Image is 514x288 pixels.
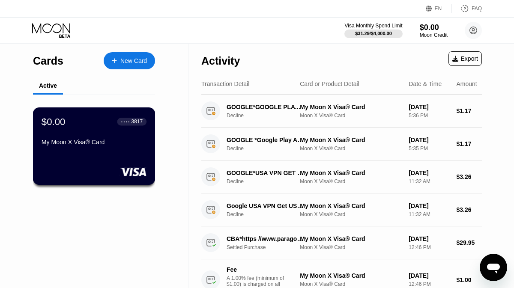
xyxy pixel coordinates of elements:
div: FAQ [452,4,482,13]
div: $1.00 [457,276,482,283]
div: [DATE] [409,272,449,279]
div: ● ● ● ● [121,120,130,123]
div: $0.00 [420,23,448,32]
div: Google USA VPN Get US 650-2530000 [GEOGRAPHIC_DATA]DeclineMy Moon X Visa® CardMoon X Visa® Card[D... [201,193,482,226]
div: 12:46 PM [409,281,449,287]
div: My Moon X Visa® Card [300,169,402,176]
div: Moon X Visa® Card [300,211,402,217]
div: My Moon X Visa® Card [300,202,402,209]
div: $29.95 [457,239,482,246]
div: $3.26 [457,173,482,180]
div: GOOGLE*GOOGLE PLAY APP [DOMAIN_NAME][URL] [227,104,303,110]
div: Export [448,51,482,66]
div: 5:36 PM [409,113,449,119]
div: Cards [33,55,63,67]
div: New Card [104,52,155,69]
div: My Moon X Visa® Card [300,272,402,279]
div: My Moon X Visa® Card [300,104,402,110]
div: 12:46 PM [409,244,449,250]
div: Active [39,82,57,89]
div: Decline [227,211,309,217]
div: GOOGLE*USA VPN GET US [DOMAIN_NAME][URL][GEOGRAPHIC_DATA]DeclineMy Moon X Visa® CardMoon X Visa® ... [201,160,482,193]
div: GOOGLE*USA VPN GET US [DOMAIN_NAME][URL][GEOGRAPHIC_DATA] [227,169,303,176]
div: GOOGLE *Google Play Ap [DOMAIN_NAME][URL] [227,137,303,143]
div: [DATE] [409,235,449,242]
div: GOOGLE*GOOGLE PLAY APP [DOMAIN_NAME][URL]DeclineMy Moon X Visa® CardMoon X Visa® Card[DATE]5:36 P... [201,95,482,128]
div: $0.00● ● ● ●3817My Moon X Visa® Card [33,108,155,184]
div: Moon X Visa® Card [300,244,402,250]
div: [DATE] [409,202,449,209]
div: EN [435,6,442,12]
div: [DATE] [409,137,449,143]
div: My Moon X Visa® Card [42,139,146,145]
div: $1.17 [457,107,482,114]
iframe: Кнопка запуска окна обмена сообщениями [480,254,507,281]
div: Visa Monthly Spend Limit$31.29/$4,000.00 [344,23,402,38]
div: Date & Time [409,80,442,87]
div: Moon Credit [420,32,448,38]
div: Google USA VPN Get US 650-2530000 [GEOGRAPHIC_DATA] [227,202,303,209]
div: GOOGLE *Google Play Ap [DOMAIN_NAME][URL]DeclineMy Moon X Visa® CardMoon X Visa® Card[DATE]5:35 P... [201,128,482,160]
div: Moon X Visa® Card [300,113,402,119]
div: 11:32 AM [409,178,449,184]
div: Decline [227,113,309,119]
div: Moon X Visa® Card [300,281,402,287]
div: 11:32 AM [409,211,449,217]
div: Activity [201,55,240,67]
div: $1.17 [457,140,482,147]
div: Decline [227,178,309,184]
div: [DATE] [409,104,449,110]
div: Moon X Visa® Card [300,178,402,184]
div: Visa Monthly Spend Limit [344,23,402,29]
div: Moon X Visa® Card [300,145,402,151]
div: $0.00 [42,116,66,127]
div: 5:35 PM [409,145,449,151]
div: My Moon X Visa® Card [300,137,402,143]
div: Settled Purchase [227,244,309,250]
div: Decline [227,145,309,151]
div: New Card [120,57,147,65]
div: Fee [227,266,287,273]
div: Card or Product Detail [300,80,359,87]
div: $0.00Moon Credit [420,23,448,38]
div: 3817 [131,119,143,125]
div: $3.26 [457,206,482,213]
div: [DATE] [409,169,449,176]
div: EN [426,4,452,13]
div: Export [452,55,478,62]
div: CBA*https //www.paragon-sCologne DE [227,235,303,242]
div: CBA*https //www.paragon-sCologne DESettled PurchaseMy Moon X Visa® CardMoon X Visa® Card[DATE]12:... [201,226,482,259]
div: $31.29 / $4,000.00 [355,31,392,36]
div: Transaction Detail [201,80,249,87]
div: Amount [457,80,477,87]
div: FAQ [472,6,482,12]
div: My Moon X Visa® Card [300,235,402,242]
